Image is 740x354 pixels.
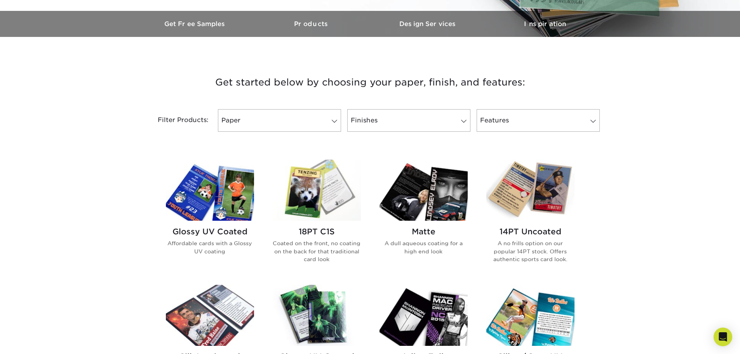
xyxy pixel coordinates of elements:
a: Products [254,11,370,37]
p: Coated on the front, no coating on the back for that traditional card look [273,239,361,263]
img: Inline Foil Trading Cards [380,285,468,346]
div: Filter Products: [137,109,215,132]
p: Affordable cards with a Glossy UV coating [166,239,254,255]
h3: Get started below by choosing your paper, finish, and features: [143,65,597,100]
h3: Design Services [370,20,487,28]
h2: Glossy UV Coated [166,227,254,236]
div: Open Intercom Messenger [714,328,732,346]
img: Matte Trading Cards [380,160,468,221]
h3: Inspiration [487,20,603,28]
img: 18PT C1S Trading Cards [273,160,361,221]
img: Glossy UV Coated Trading Cards [166,160,254,221]
h2: 18PT C1S [273,227,361,236]
img: Glossy UV Coated w/ Inline Foil Trading Cards [273,285,361,346]
img: Silk Laminated Trading Cards [166,285,254,346]
a: Glossy UV Coated Trading Cards Glossy UV Coated Affordable cards with a Glossy UV coating [166,160,254,276]
a: Finishes [347,109,470,132]
a: 18PT C1S Trading Cards 18PT C1S Coated on the front, no coating on the back for that traditional ... [273,160,361,276]
p: A dull aqueous coating for a high end look [380,239,468,255]
h3: Products [254,20,370,28]
a: Features [477,109,600,132]
a: Matte Trading Cards Matte A dull aqueous coating for a high end look [380,160,468,276]
img: 14PT Uncoated Trading Cards [486,160,575,221]
h2: 14PT Uncoated [486,227,575,236]
p: A no frills option on our popular 14PT stock. Offers authentic sports card look. [486,239,575,263]
img: Silk w/ Spot UV Trading Cards [486,285,575,346]
h2: Matte [380,227,468,236]
a: Inspiration [487,11,603,37]
a: Design Services [370,11,487,37]
a: Get Free Samples [137,11,254,37]
a: Paper [218,109,341,132]
a: 14PT Uncoated Trading Cards 14PT Uncoated A no frills option on our popular 14PT stock. Offers au... [486,160,575,276]
h3: Get Free Samples [137,20,254,28]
